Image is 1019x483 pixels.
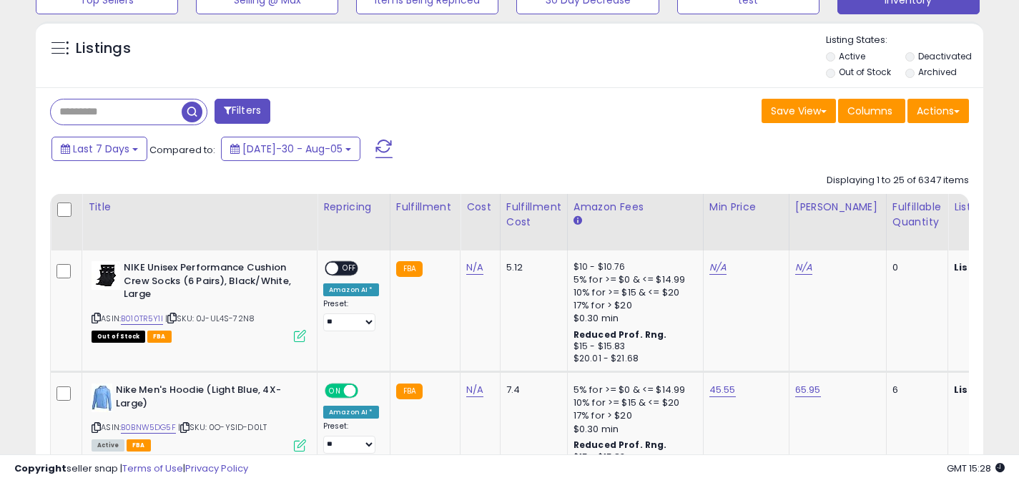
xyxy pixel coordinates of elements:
label: Deactivated [918,50,972,62]
div: Amazon AI * [323,283,379,296]
button: Last 7 Days [51,137,147,161]
a: N/A [466,260,483,275]
span: | SKU: 0J-UL4S-72N8 [165,313,255,324]
span: [DATE]-30 - Aug-05 [242,142,343,156]
div: Repricing [323,200,384,215]
small: FBA [396,384,423,399]
button: Filters [215,99,270,124]
button: Save View [762,99,836,123]
img: 310r96Z0ZCL._SL40_.jpg [92,384,112,412]
a: N/A [795,260,812,275]
span: 2025-08-13 15:28 GMT [947,462,1005,475]
label: Archived [918,66,957,78]
p: Listing States: [826,34,983,47]
b: Reduced Prof. Rng. [574,328,667,341]
div: seller snap | | [14,462,248,476]
a: Privacy Policy [185,462,248,475]
div: [PERSON_NAME] [795,200,880,215]
div: $20.01 - $21.68 [574,353,692,365]
a: B010TR5Y1I [121,313,163,325]
div: Min Price [709,200,783,215]
small: FBA [396,261,423,277]
div: 0 [892,261,937,274]
button: [DATE]-30 - Aug-05 [221,137,360,161]
div: Title [88,200,311,215]
div: Fulfillment [396,200,454,215]
div: 17% for > $20 [574,409,692,422]
div: 7.4 [506,384,556,396]
label: Active [839,50,865,62]
div: 17% for > $20 [574,299,692,312]
div: $0.30 min [574,423,692,436]
div: Preset: [323,299,379,331]
a: N/A [466,383,483,397]
span: All listings that are currently out of stock and unavailable for purchase on Amazon [92,331,145,343]
div: Cost [466,200,494,215]
a: 65.95 [795,383,821,397]
img: 411jLmCQkhL._SL40_.jpg [92,261,120,290]
div: 5% for >= $0 & <= $14.99 [574,273,692,286]
div: ASIN: [92,384,306,450]
h5: Listings [76,39,131,59]
button: Columns [838,99,905,123]
span: | SKU: 0O-YSID-D0LT [178,421,267,433]
a: 45.55 [709,383,736,397]
span: FBA [127,439,151,452]
span: Columns [847,104,892,118]
b: Listed Price: [954,260,1019,274]
div: 5% for >= $0 & <= $14.99 [574,384,692,396]
b: Listed Price: [954,383,1019,396]
div: Amazon AI * [323,406,379,419]
div: Amazon Fees [574,200,697,215]
div: Displaying 1 to 25 of 6347 items [827,174,969,187]
div: 10% for >= $15 & <= $20 [574,396,692,409]
span: Compared to: [149,143,215,157]
b: Nike Men's Hoodie (Light Blue, 4X-Large) [116,384,290,414]
a: B0BNW5DG5F [121,421,176,434]
strong: Copyright [14,462,67,475]
div: Fulfillment Cost [506,200,561,230]
div: 5.12 [506,261,556,274]
div: 6 [892,384,937,396]
div: $15 - $15.83 [574,341,692,353]
small: Amazon Fees. [574,215,582,228]
b: NIKE Unisex Performance Cushion Crew Socks (6 Pairs), Black/White, Large [124,261,297,305]
label: Out of Stock [839,66,891,78]
div: Fulfillable Quantity [892,200,942,230]
button: Actions [907,99,969,123]
div: $0.30 min [574,312,692,325]
a: Terms of Use [122,462,183,475]
b: Reduced Prof. Rng. [574,439,667,451]
span: FBA [147,331,172,343]
div: 10% for >= $15 & <= $20 [574,286,692,299]
span: OFF [338,263,361,275]
div: ASIN: [92,261,306,341]
span: All listings currently available for purchase on Amazon [92,439,124,452]
span: Last 7 Days [73,142,129,156]
div: Preset: [323,421,379,454]
span: ON [326,385,344,397]
div: $10 - $10.76 [574,261,692,273]
a: N/A [709,260,727,275]
span: OFF [356,385,379,397]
